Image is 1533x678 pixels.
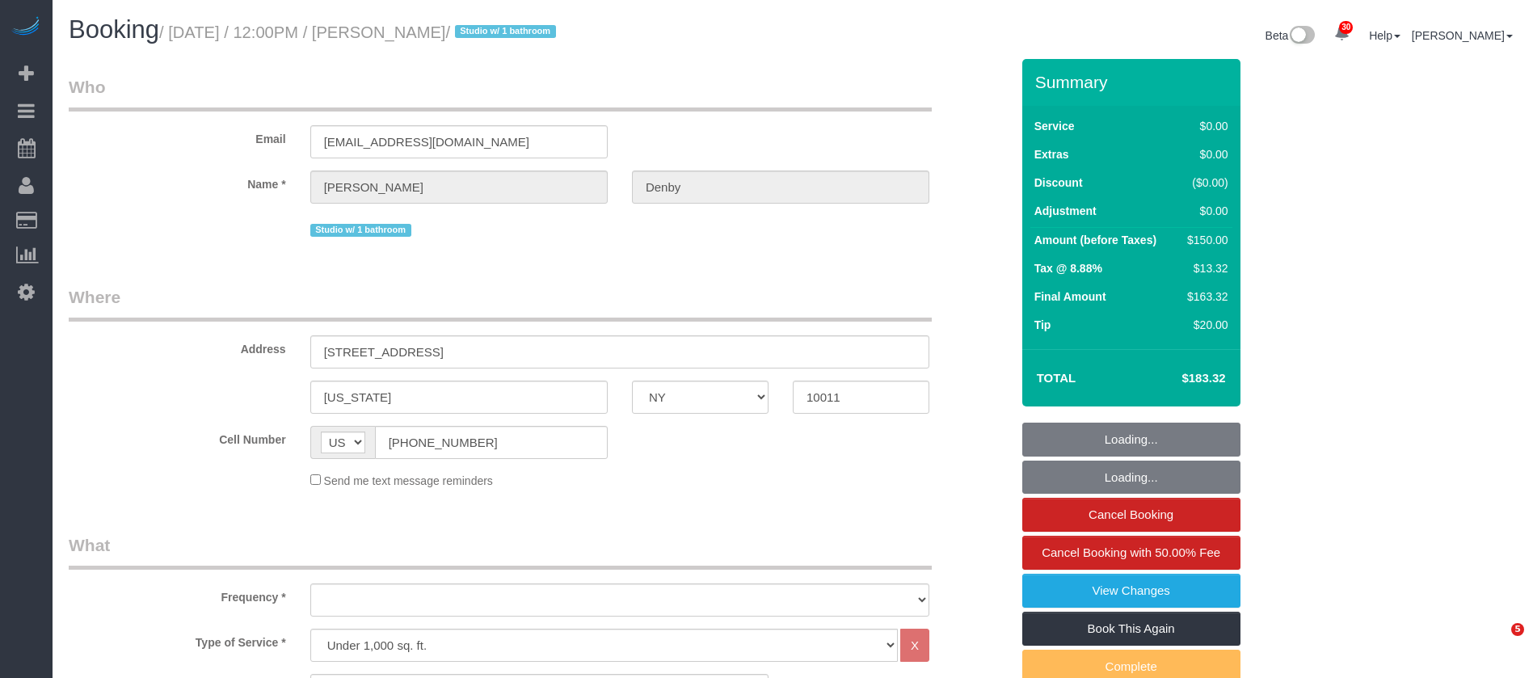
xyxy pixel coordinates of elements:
[1181,175,1228,191] div: ($0.00)
[69,15,159,44] span: Booking
[10,16,42,39] img: Automaid Logo
[1034,203,1097,219] label: Adjustment
[310,171,608,204] input: First Name
[57,426,298,448] label: Cell Number
[1034,118,1075,134] label: Service
[69,285,932,322] legend: Where
[1181,232,1228,248] div: $150.00
[1511,623,1524,636] span: 5
[632,171,929,204] input: Last Name
[1022,536,1240,570] a: Cancel Booking with 50.00% Fee
[1181,288,1228,305] div: $163.32
[1035,73,1232,91] h3: Summary
[1034,317,1051,333] label: Tip
[57,171,298,192] label: Name *
[1339,21,1353,34] span: 30
[69,533,932,570] legend: What
[1326,16,1358,52] a: 30
[1022,612,1240,646] a: Book This Again
[159,23,561,41] small: / [DATE] / 12:00PM / [PERSON_NAME]
[1034,260,1102,276] label: Tax @ 8.88%
[1034,288,1106,305] label: Final Amount
[57,125,298,147] label: Email
[1022,574,1240,608] a: View Changes
[1034,232,1156,248] label: Amount (before Taxes)
[1034,146,1069,162] label: Extras
[793,381,929,414] input: Zip Code
[1181,317,1228,333] div: $20.00
[375,426,608,459] input: Cell Number
[1133,372,1225,385] h4: $183.32
[1042,545,1220,559] span: Cancel Booking with 50.00% Fee
[1181,203,1228,219] div: $0.00
[1034,175,1083,191] label: Discount
[445,23,560,41] span: /
[1181,118,1228,134] div: $0.00
[310,224,411,237] span: Studio w/ 1 bathroom
[57,629,298,651] label: Type of Service *
[69,75,932,112] legend: Who
[57,583,298,605] label: Frequency *
[1022,498,1240,532] a: Cancel Booking
[1181,260,1228,276] div: $13.32
[455,25,556,38] span: Studio w/ 1 bathroom
[1412,29,1513,42] a: [PERSON_NAME]
[1181,146,1228,162] div: $0.00
[1478,623,1517,662] iframe: Intercom live chat
[1266,29,1316,42] a: Beta
[57,335,298,357] label: Address
[1288,26,1315,47] img: New interface
[310,381,608,414] input: City
[310,125,608,158] input: Email
[1369,29,1400,42] a: Help
[324,474,493,487] span: Send me text message reminders
[1037,371,1076,385] strong: Total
